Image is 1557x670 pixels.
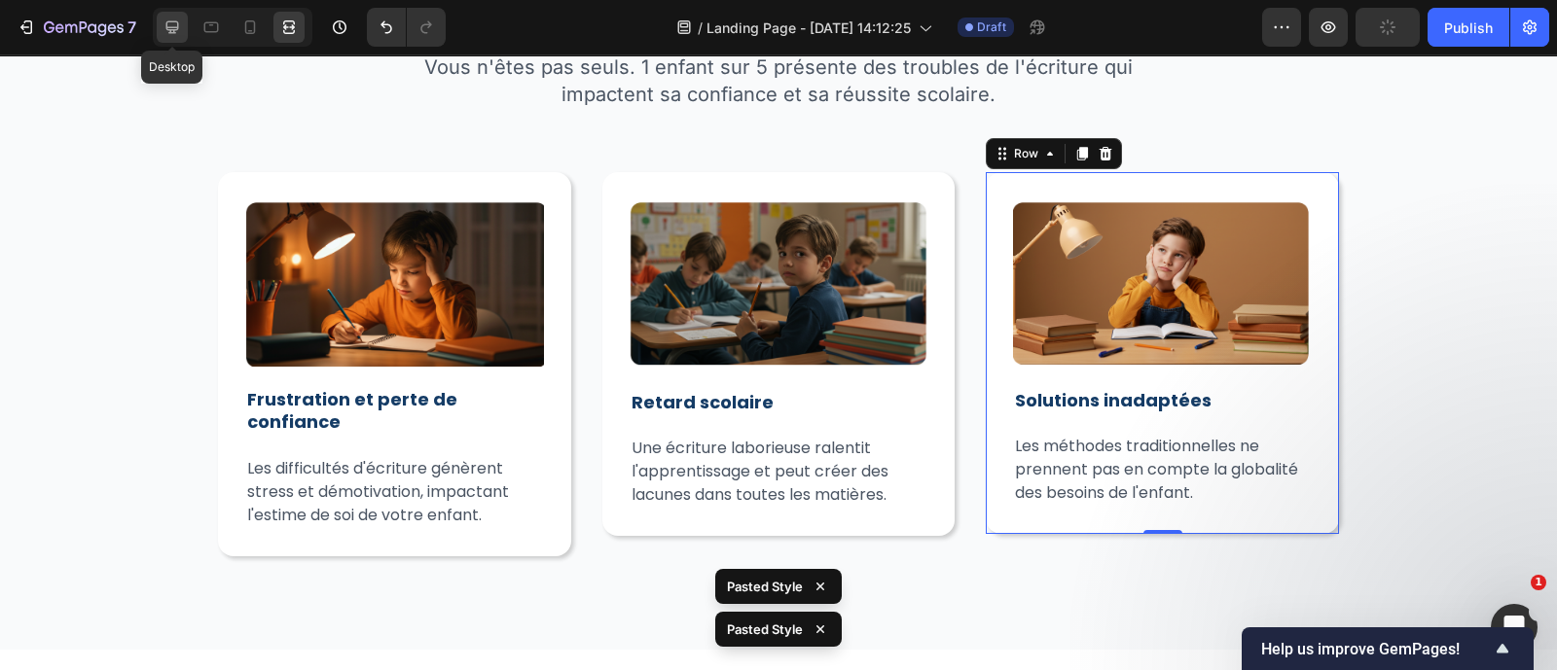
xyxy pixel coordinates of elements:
h2: Rich Text Editor. Editing area: main [245,332,544,381]
p: Les méthodes traditionnelles ne prennent pas en compte la globalité des besoins de l'enfant. [1015,380,1310,450]
p: ⁠⁠⁠⁠⁠⁠⁠ [247,334,542,379]
button: 7 [8,8,145,47]
p: Une écriture laborieuse ralentit l'apprentissage et peut créer des lacunes dans toutes les matières. [632,382,926,452]
img: gempages_525381896914339039-b4c4098a-4e25-4ee1-adf9-5dc00f1b5c98.png [630,145,928,314]
p: Pasted Style [727,619,803,639]
button: Show survey - Help us improve GemPages! [1261,637,1514,660]
h2: Rich Text Editor. Editing area: main [630,335,928,361]
span: 1 [1531,575,1546,590]
p: Pasted Style [727,577,803,596]
p: Les difficultés d'écriture génèrent stress et démotivation, impactant l'estime de soi de votre en... [247,403,542,473]
span: Help us improve GemPages! [1261,640,1491,658]
span: / [698,18,703,38]
span: Landing Page - [DATE] 14:12:25 [706,18,911,38]
div: Undo/Redo [367,8,446,47]
p: Retard scolaire [632,336,926,359]
div: Publish [1444,18,1493,38]
h2: Solutions inadaptées [1013,333,1312,359]
div: Row [1010,90,1042,108]
iframe: Intercom live chat [1491,604,1538,651]
img: gempages_525381896914339039-36487f5a-f985-4b2d-9bcf-07d9913356bd.png [1013,145,1312,312]
img: gempages_525381896914339039-2068eabe-b3a2-4245-845c-217374a9e23a.png [245,145,544,311]
p: 7 [127,16,136,39]
strong: Frustration et perte de confiance [247,333,457,379]
span: Draft [977,18,1006,36]
button: Publish [1428,8,1509,47]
